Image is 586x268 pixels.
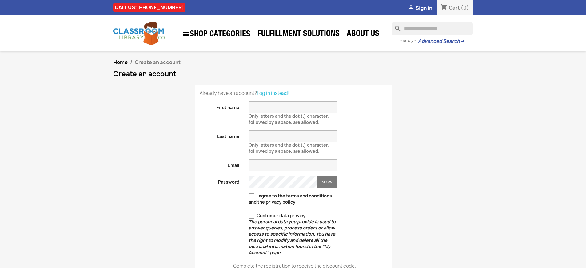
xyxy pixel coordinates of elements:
p: Already have an account? [200,90,387,96]
span: Sign in [416,5,432,11]
label: Password [195,176,244,185]
span: - or try - [400,38,418,44]
span: (0) [461,4,469,11]
img: Classroom Library Company [113,22,165,45]
label: Email [195,159,244,169]
label: I agree to the terms and conditions and the privacy policy [249,193,337,205]
label: Customer data privacy [249,213,337,256]
span: Only letters and the dot (.) character, followed by a space, are allowed. [249,140,329,154]
span: Only letters and the dot (.) character, followed by a space, are allowed. [249,111,329,125]
i:  [407,5,415,12]
h1: Create an account [113,70,473,78]
a:  Sign in [407,5,432,11]
span: Cart [449,4,460,11]
a: Home [113,59,128,66]
label: First name [195,101,244,111]
i: shopping_cart [440,4,448,12]
em: The personal data you provide is used to answer queries, process orders or allow access to specif... [249,219,336,255]
a: SHOP CATEGORIES [179,27,253,41]
i:  [182,30,190,38]
input: Search [392,22,473,35]
i: search [392,22,399,30]
a: About Us [344,28,382,41]
button: Show [317,176,337,188]
a: [PHONE_NUMBER] [137,4,184,11]
div: CALL US: [113,3,185,12]
span: Create an account [135,59,181,66]
input: Password input [249,176,317,188]
a: Fulfillment Solutions [254,28,343,41]
label: Last name [195,130,244,140]
span: → [460,38,464,44]
a: Advanced Search→ [418,38,464,44]
a: Log in instead! [257,90,289,96]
